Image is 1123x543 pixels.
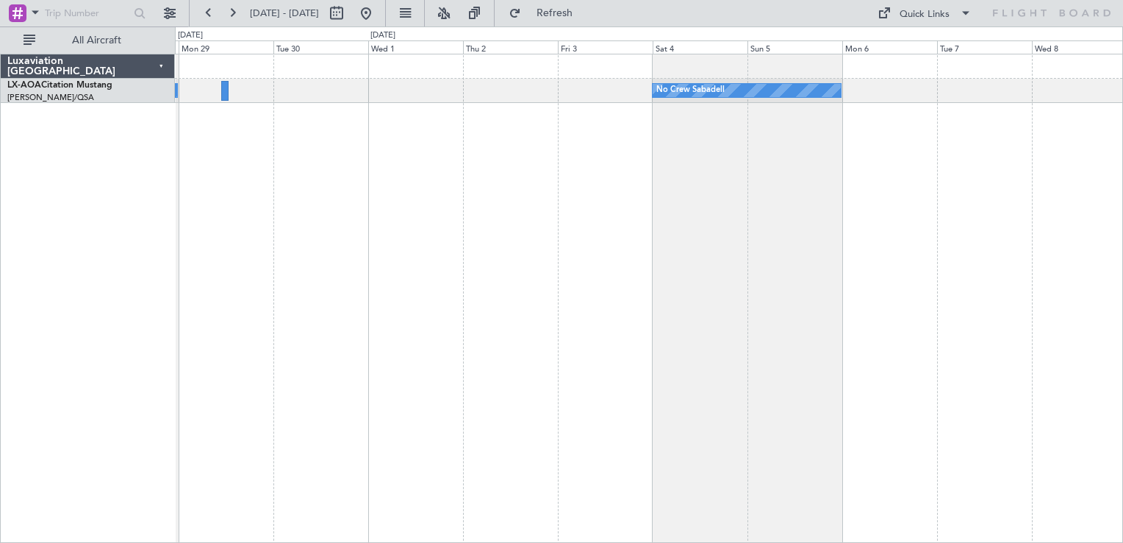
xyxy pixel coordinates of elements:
button: Refresh [502,1,590,25]
div: [DATE] [370,29,395,42]
div: Tue 7 [937,40,1032,54]
div: Sat 4 [653,40,747,54]
div: Mon 6 [842,40,937,54]
span: [DATE] - [DATE] [250,7,319,20]
span: Refresh [524,8,586,18]
div: Quick Links [900,7,950,22]
div: Fri 3 [558,40,653,54]
div: Tue 30 [273,40,368,54]
div: No Crew Sabadell [656,79,725,102]
div: Thu 2 [463,40,558,54]
input: Trip Number [45,2,129,24]
div: Mon 29 [179,40,273,54]
div: Wed 1 [368,40,463,54]
span: LX-AOA [7,81,41,90]
a: [PERSON_NAME]/QSA [7,92,94,103]
button: All Aircraft [16,29,159,52]
button: Quick Links [870,1,979,25]
div: [DATE] [178,29,203,42]
div: Sun 5 [747,40,842,54]
a: LX-AOACitation Mustang [7,81,112,90]
span: All Aircraft [38,35,155,46]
